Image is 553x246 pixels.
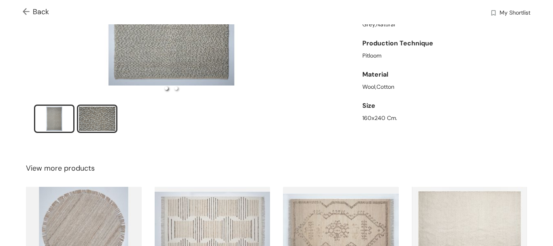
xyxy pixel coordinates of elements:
[362,83,527,91] div: Wool,Cotton
[26,163,95,174] span: View more products
[23,8,33,17] img: Go back
[23,6,49,17] span: Back
[362,51,527,60] div: Pitloom
[490,9,497,18] img: wishlist
[362,114,527,122] div: 160x240 Cm.
[34,105,74,133] li: slide item 1
[165,87,168,90] li: slide item 1
[77,105,117,133] li: slide item 2
[500,9,530,18] span: My Shortlist
[362,20,527,29] div: Grey,Natural
[174,87,178,90] li: slide item 2
[362,98,527,114] div: Size
[362,66,527,83] div: Material
[362,35,527,51] div: Production Technique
